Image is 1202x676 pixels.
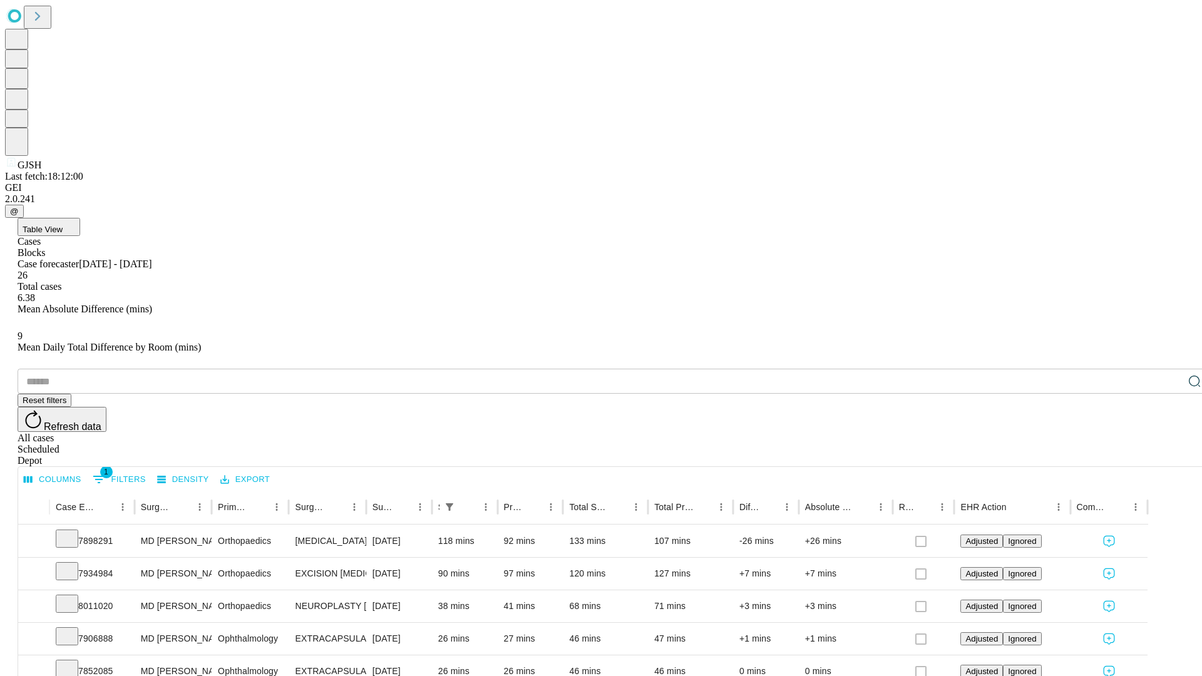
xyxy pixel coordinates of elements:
[372,525,426,557] div: [DATE]
[805,623,886,655] div: +1 mins
[805,502,853,512] div: Absolute Difference
[739,525,793,557] div: -26 mins
[441,498,458,516] button: Show filters
[965,569,998,578] span: Adjusted
[18,304,152,314] span: Mean Absolute Difference (mins)
[18,292,35,303] span: 6.38
[1003,632,1041,645] button: Ignored
[916,498,933,516] button: Sort
[5,205,24,218] button: @
[805,590,886,622] div: +3 mins
[18,330,23,341] span: 9
[1077,502,1108,512] div: Comments
[295,558,359,590] div: EXCISION [MEDICAL_DATA] WRIST
[654,502,694,512] div: Total Predicted Duration
[5,182,1197,193] div: GEI
[1008,536,1036,546] span: Ignored
[504,590,557,622] div: 41 mins
[504,525,557,557] div: 92 mins
[18,342,201,352] span: Mean Daily Total Difference by Room (mins)
[438,525,491,557] div: 118 mins
[44,421,101,432] span: Refresh data
[56,590,128,622] div: 8011020
[569,502,609,512] div: Total Scheduled Duration
[56,502,95,512] div: Case Epic Id
[24,563,43,585] button: Expand
[79,259,152,269] span: [DATE] - [DATE]
[654,590,727,622] div: 71 mins
[56,558,128,590] div: 7934984
[965,602,998,611] span: Adjusted
[372,502,393,512] div: Surgery Date
[328,498,346,516] button: Sort
[1003,600,1041,613] button: Ignored
[141,525,205,557] div: MD [PERSON_NAME] [PERSON_NAME]
[438,623,491,655] div: 26 mins
[394,498,411,516] button: Sort
[960,600,1003,613] button: Adjusted
[191,498,208,516] button: Menu
[627,498,645,516] button: Menu
[739,502,759,512] div: Difference
[460,498,477,516] button: Sort
[114,498,131,516] button: Menu
[141,558,205,590] div: MD [PERSON_NAME] [PERSON_NAME]
[18,281,61,292] span: Total cases
[1008,634,1036,643] span: Ignored
[1050,498,1067,516] button: Menu
[141,502,172,512] div: Surgeon Name
[372,590,426,622] div: [DATE]
[411,498,429,516] button: Menu
[610,498,627,516] button: Sort
[23,225,63,234] span: Table View
[438,558,491,590] div: 90 mins
[141,590,205,622] div: MD [PERSON_NAME] [PERSON_NAME]
[56,525,128,557] div: 7898291
[1003,567,1041,580] button: Ignored
[1008,569,1036,578] span: Ignored
[569,558,642,590] div: 120 mins
[654,623,727,655] div: 47 mins
[805,558,886,590] div: +7 mins
[654,558,727,590] div: 127 mins
[218,525,282,557] div: Orthopaedics
[965,536,998,546] span: Adjusted
[477,498,495,516] button: Menu
[173,498,191,516] button: Sort
[295,525,359,557] div: [MEDICAL_DATA] MEDIAL AND LATERAL MENISCECTOMY
[218,502,249,512] div: Primary Service
[24,596,43,618] button: Expand
[872,498,890,516] button: Menu
[438,590,491,622] div: 38 mins
[569,623,642,655] div: 46 mins
[965,634,998,643] span: Adjusted
[569,525,642,557] div: 133 mins
[24,628,43,650] button: Expand
[218,623,282,655] div: Ophthalmology
[1127,498,1144,516] button: Menu
[899,502,915,512] div: Resolved in EHR
[100,466,113,478] span: 1
[960,502,1006,512] div: EHR Action
[504,558,557,590] div: 97 mins
[1008,602,1036,611] span: Ignored
[24,531,43,553] button: Expand
[18,394,71,407] button: Reset filters
[778,498,796,516] button: Menu
[268,498,285,516] button: Menu
[5,171,83,182] span: Last fetch: 18:12:00
[18,218,80,236] button: Table View
[739,623,793,655] div: +1 mins
[855,498,872,516] button: Sort
[542,498,560,516] button: Menu
[295,502,326,512] div: Surgery Name
[18,259,79,269] span: Case forecaster
[154,470,212,489] button: Density
[441,498,458,516] div: 1 active filter
[218,590,282,622] div: Orthopaedics
[960,567,1003,580] button: Adjusted
[5,193,1197,205] div: 2.0.241
[217,470,273,489] button: Export
[346,498,363,516] button: Menu
[965,667,998,676] span: Adjusted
